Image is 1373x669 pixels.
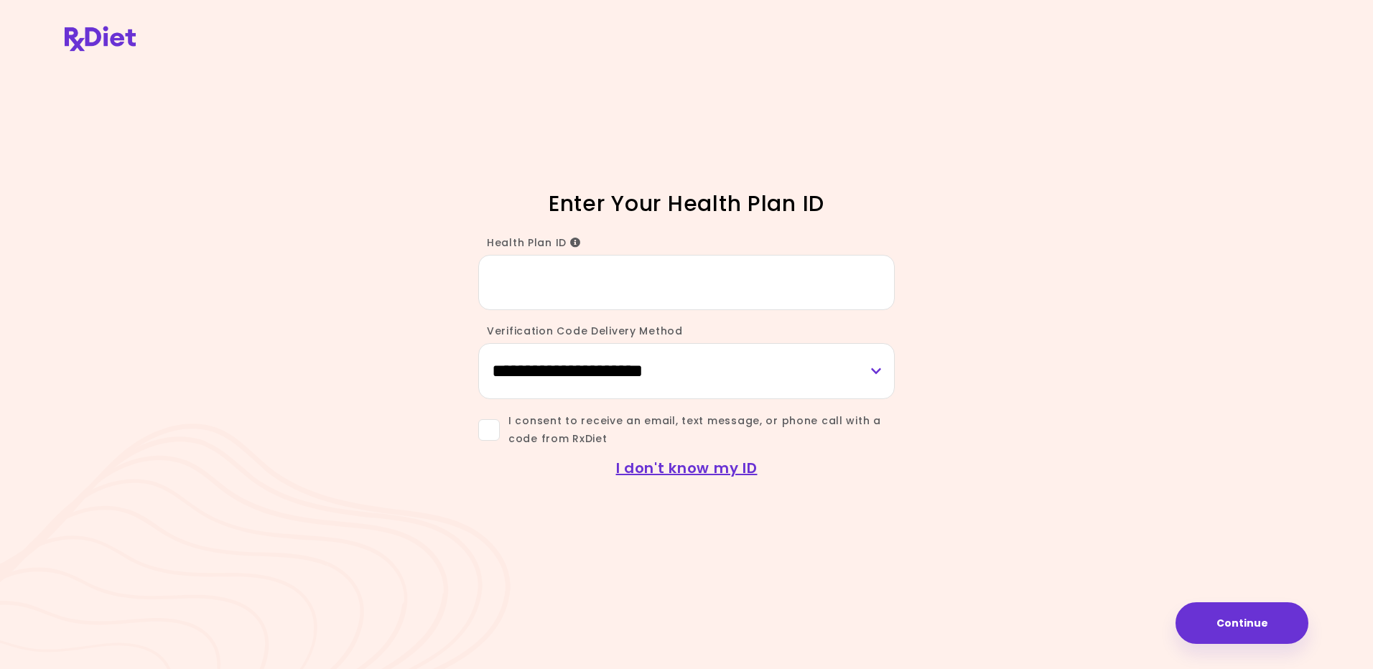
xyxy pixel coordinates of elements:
[487,235,581,250] span: Health Plan ID
[500,412,895,448] span: I consent to receive an email, text message, or phone call with a code from RxDiet
[65,26,136,51] img: RxDiet
[435,190,938,217] h1: Enter Your Health Plan ID
[570,238,581,248] i: Info
[616,458,758,478] a: I don't know my ID
[1176,602,1308,644] button: Continue
[478,324,683,338] label: Verification Code Delivery Method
